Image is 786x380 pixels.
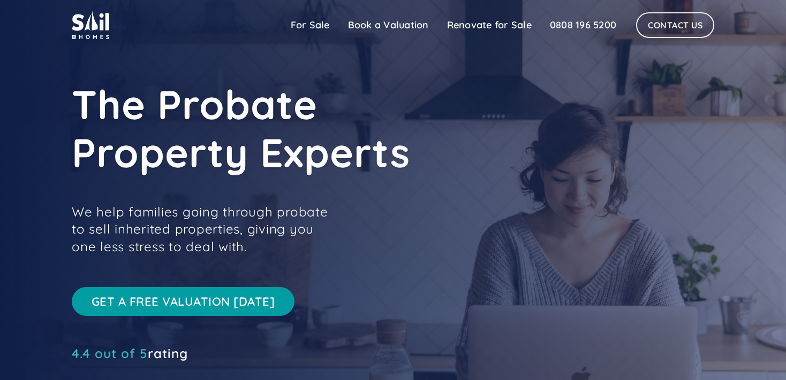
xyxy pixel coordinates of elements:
[636,12,714,38] a: Contact Us
[438,14,541,36] a: Renovate for Sale
[72,345,148,361] span: 4.4 out of 5
[72,348,188,359] a: 4.4 out of 5rating
[72,287,294,316] a: Get a free valuation [DATE]
[72,80,554,176] h1: The Probate Property Experts
[72,348,188,359] div: rating
[72,203,339,255] p: We help families going through probate to sell inherited properties, giving you one less stress t...
[541,14,625,36] a: 0808 196 5200
[72,364,232,377] iframe: Customer reviews powered by Trustpilot
[282,14,339,36] a: For Sale
[72,11,109,39] img: sail home logo
[339,14,438,36] a: Book a Valuation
